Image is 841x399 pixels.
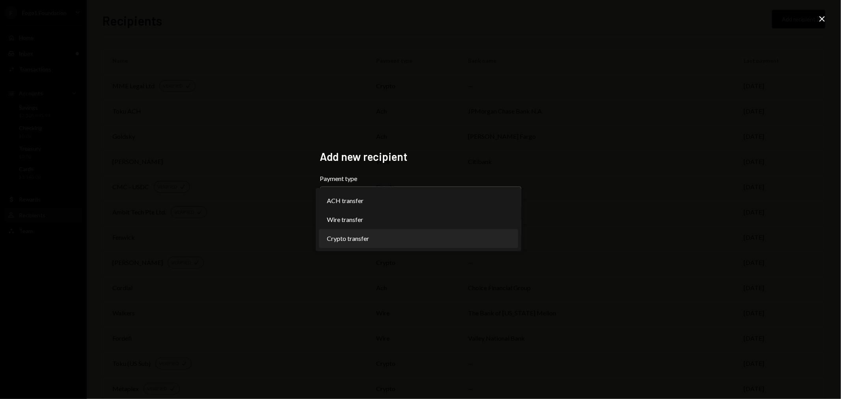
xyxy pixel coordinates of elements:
span: ACH transfer [327,196,364,205]
button: Payment type [320,186,521,209]
span: Crypto transfer [327,234,369,243]
h2: Add new recipient [320,149,521,164]
span: Wire transfer [327,215,363,224]
label: Payment type [320,174,521,183]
